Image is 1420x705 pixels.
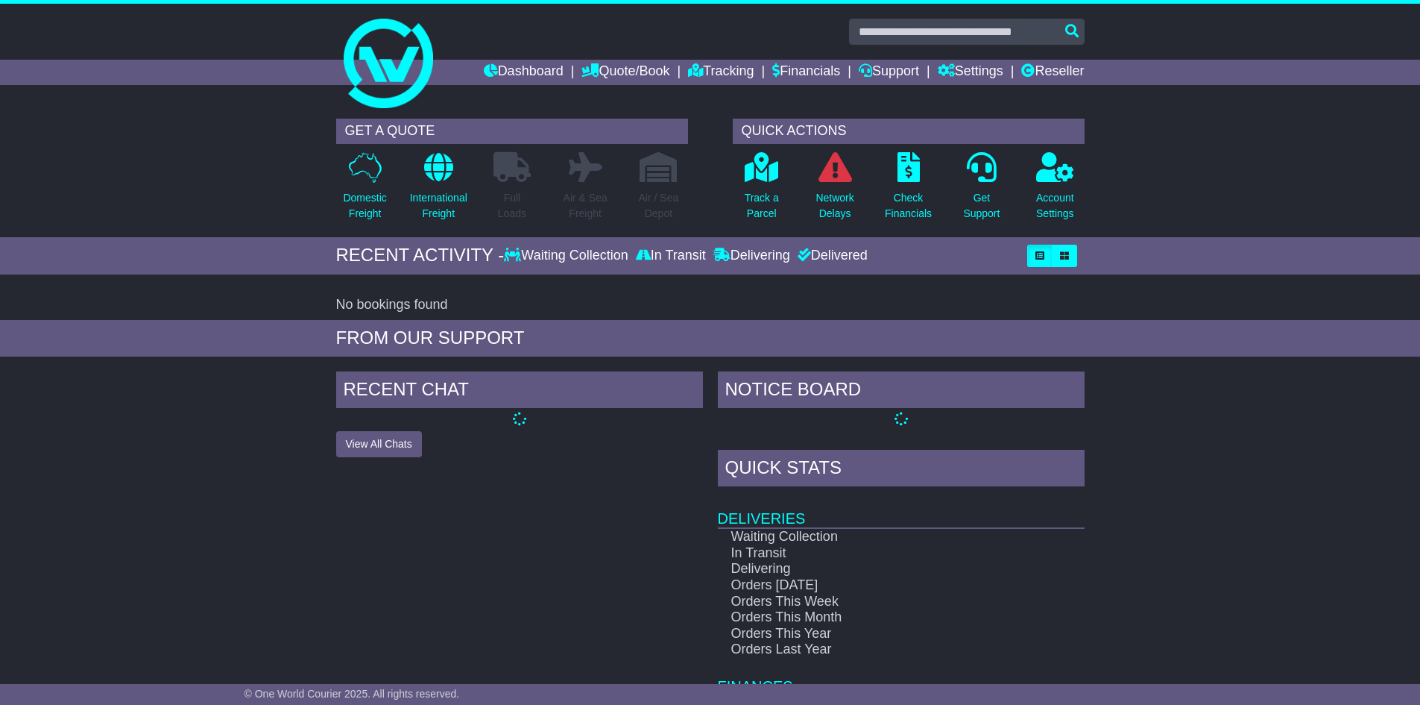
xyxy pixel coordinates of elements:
[884,151,933,230] a: CheckFinancials
[718,490,1085,528] td: Deliveries
[410,190,467,222] p: International Freight
[718,642,1032,658] td: Orders Last Year
[493,190,531,222] p: Full Loads
[342,151,387,230] a: DomesticFreight
[718,577,1032,594] td: Orders [DATE]
[336,119,688,144] div: GET A QUOTE
[744,151,780,230] a: Track aParcel
[688,60,754,85] a: Tracking
[718,626,1032,642] td: Orders This Year
[564,190,608,222] p: Air & Sea Freight
[718,545,1032,562] td: In Transit
[794,248,868,264] div: Delivered
[1036,190,1074,222] p: Account Settings
[409,151,468,230] a: InternationalFreight
[718,610,1032,626] td: Orders This Month
[632,248,710,264] div: In Transit
[859,60,919,85] a: Support
[772,60,840,85] a: Financials
[639,190,679,222] p: Air / Sea Depot
[718,528,1032,545] td: Waiting Collection
[336,245,505,266] div: RECENT ACTIVITY -
[1021,60,1084,85] a: Reseller
[815,151,854,230] a: NetworkDelays
[938,60,1003,85] a: Settings
[718,658,1085,696] td: Finances
[718,450,1085,490] div: Quick Stats
[745,190,779,222] p: Track a Parcel
[815,190,853,222] p: Network Delays
[504,248,631,264] div: Waiting Collection
[963,190,1000,222] p: Get Support
[718,594,1032,610] td: Orders This Week
[718,372,1085,412] div: NOTICE BOARD
[343,190,386,222] p: Domestic Freight
[718,561,1032,577] td: Delivering
[484,60,564,85] a: Dashboard
[885,190,932,222] p: Check Financials
[710,248,794,264] div: Delivering
[336,328,1085,349] div: FROM OUR SUPPORT
[336,372,703,412] div: RECENT CHAT
[733,119,1085,144] div: QUICK ACTIONS
[581,60,669,85] a: Quote/Book
[962,151,1000,230] a: GetSupport
[1035,151,1075,230] a: AccountSettings
[336,297,1085,313] div: No bookings found
[244,688,460,700] span: © One World Courier 2025. All rights reserved.
[336,431,422,457] button: View All Chats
